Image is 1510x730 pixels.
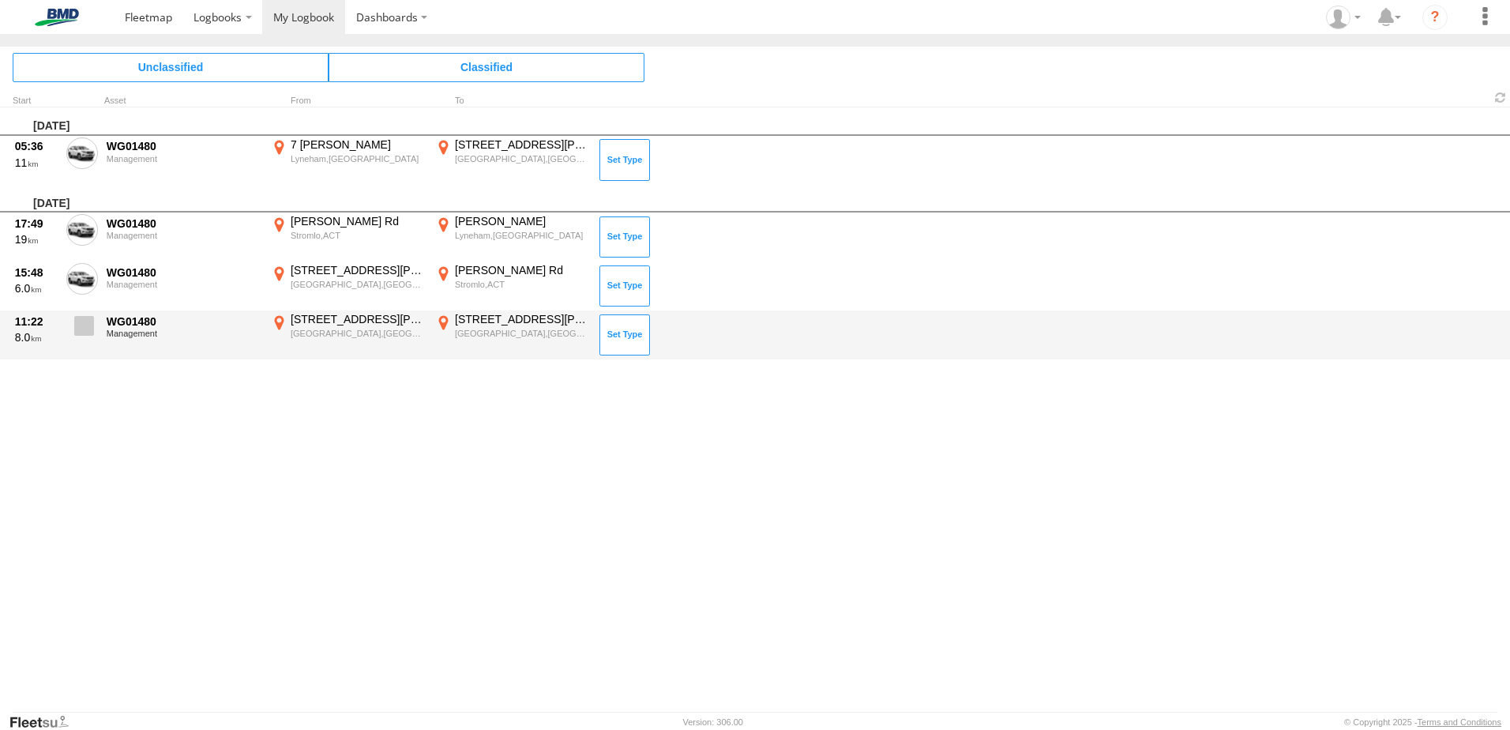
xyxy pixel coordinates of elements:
a: Visit our Website [9,714,81,730]
div: WG01480 [107,314,260,329]
div: 8.0 [15,330,58,344]
div: 11 [15,156,58,170]
div: [STREET_ADDRESS][PERSON_NAME] [455,312,588,326]
div: [STREET_ADDRESS][PERSON_NAME] [455,137,588,152]
div: [GEOGRAPHIC_DATA],[GEOGRAPHIC_DATA] [455,328,588,339]
div: Asset [104,97,262,105]
div: Management [107,329,260,338]
label: Click to View Event Location [269,312,426,358]
div: Version: 306.00 [683,717,743,727]
div: [GEOGRAPHIC_DATA],[GEOGRAPHIC_DATA] [291,279,424,290]
label: Click to View Event Location [269,137,426,183]
div: WG01480 [107,139,260,153]
div: WG01480 [107,265,260,280]
div: Lyneham,[GEOGRAPHIC_DATA] [455,230,588,241]
label: Click to View Event Location [433,137,591,183]
div: Management [107,280,260,289]
div: 11:22 [15,314,58,329]
div: Management [107,154,260,164]
button: Click to Set [599,265,650,307]
label: Click to View Event Location [433,214,591,260]
div: 17:49 [15,216,58,231]
img: bmd-logo.svg [16,9,98,26]
div: 19 [15,232,58,246]
div: 7 [PERSON_NAME] [291,137,424,152]
label: Click to View Event Location [269,214,426,260]
div: [STREET_ADDRESS][PERSON_NAME] [291,263,424,277]
label: Click to View Event Location [433,312,591,358]
div: [PERSON_NAME] [455,214,588,228]
div: Stromlo,ACT [455,279,588,290]
div: From [269,97,426,105]
label: Click to View Event Location [269,263,426,309]
span: Click to view Classified Trips [329,53,644,81]
span: Click to view Unclassified Trips [13,53,329,81]
div: © Copyright 2025 - [1344,717,1501,727]
label: Click to View Event Location [433,263,591,309]
div: [PERSON_NAME] Rd [455,263,588,277]
div: [GEOGRAPHIC_DATA],[GEOGRAPHIC_DATA] [455,153,588,164]
div: Management [107,231,260,240]
div: [STREET_ADDRESS][PERSON_NAME] [291,312,424,326]
div: 15:48 [15,265,58,280]
span: Refresh [1491,90,1510,105]
div: 05:36 [15,139,58,153]
div: [PERSON_NAME] Rd [291,214,424,228]
div: Click to Sort [13,97,60,105]
div: [GEOGRAPHIC_DATA],[GEOGRAPHIC_DATA] [291,328,424,339]
i: ? [1422,5,1448,30]
button: Click to Set [599,139,650,180]
div: To [433,97,591,105]
div: Lyneham,[GEOGRAPHIC_DATA] [291,153,424,164]
div: Matthew Gaiter [1320,6,1366,29]
div: Stromlo,ACT [291,230,424,241]
div: WG01480 [107,216,260,231]
button: Click to Set [599,314,650,356]
button: Click to Set [599,216,650,258]
a: Terms and Conditions [1418,717,1501,727]
div: 6.0 [15,281,58,295]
